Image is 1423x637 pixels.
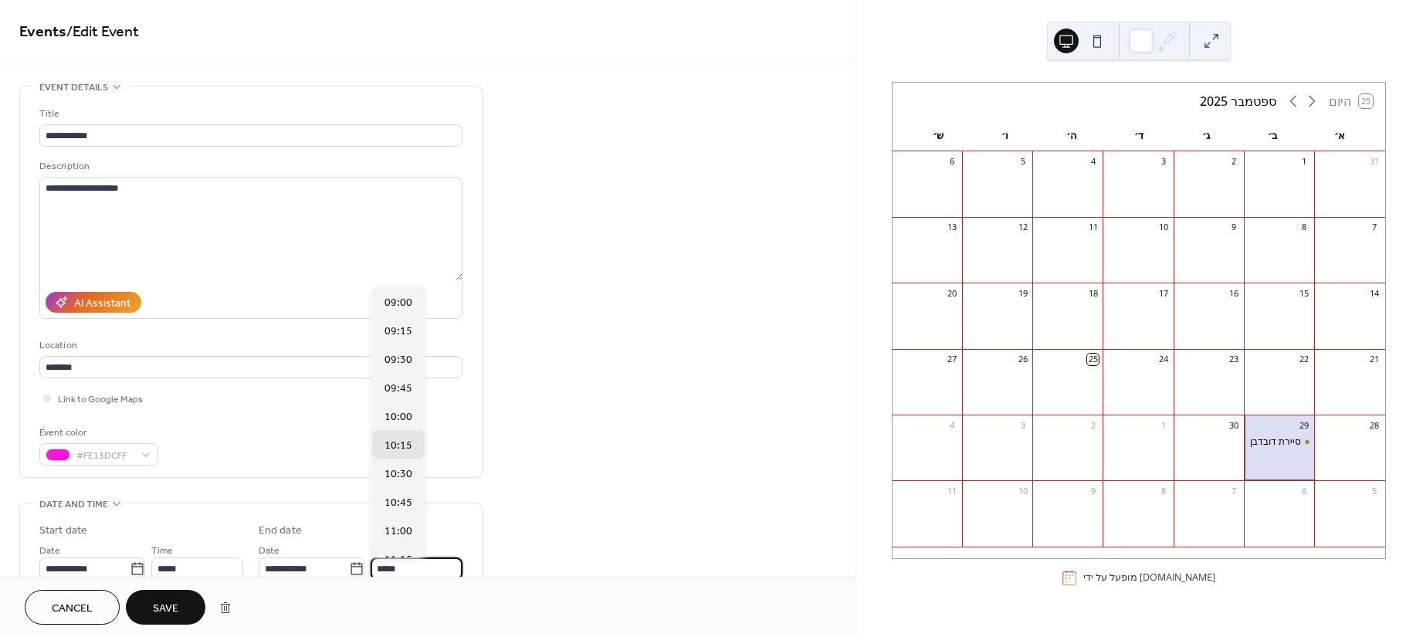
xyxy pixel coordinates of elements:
[39,425,155,441] div: Event color
[1157,287,1169,299] div: 17
[39,80,108,96] span: Event details
[126,590,205,625] button: Save
[66,17,139,47] span: / Edit Event
[1228,419,1239,431] div: 30
[1245,435,1315,449] div: סיירת דובדבן
[1017,156,1028,168] div: 5
[385,466,412,483] span: 10:30
[1239,120,1306,151] div: ב׳
[1157,222,1169,233] div: 10
[1228,222,1239,233] div: 9
[1369,354,1381,365] div: 21
[1083,571,1215,584] div: מופעל על ידי
[947,287,958,299] div: 20
[1298,419,1309,431] div: 29
[1087,419,1099,431] div: 2
[947,419,958,431] div: 4
[905,120,972,151] div: ש׳
[1298,156,1309,168] div: 1
[39,106,459,122] div: Title
[39,496,108,513] span: Date and time
[1369,222,1381,233] div: 7
[1228,354,1239,365] div: 23
[1298,485,1309,496] div: 6
[371,543,392,559] span: Time
[1017,485,1028,496] div: 10
[1157,419,1169,431] div: 1
[39,158,459,174] div: Description
[153,601,178,617] span: Save
[1017,354,1028,365] div: 26
[1087,287,1099,299] div: 18
[1140,571,1215,584] a: [DOMAIN_NAME]
[39,337,459,354] div: Location
[1017,287,1028,299] div: 19
[947,156,958,168] div: 6
[1172,120,1239,151] div: ג׳
[385,409,412,425] span: 10:00
[1087,222,1099,233] div: 11
[1157,156,1169,168] div: 3
[1200,92,1276,110] div: ספטמבר 2025
[1087,485,1099,496] div: 9
[1298,287,1309,299] div: 15
[1017,419,1028,431] div: 3
[151,543,173,559] span: Time
[385,438,412,454] span: 10:15
[76,448,134,464] span: #FE13DCFF
[1369,485,1381,496] div: 5
[39,543,60,559] span: Date
[947,222,958,233] div: 13
[385,381,412,397] span: 09:45
[385,495,412,511] span: 10:45
[385,324,412,340] span: 09:15
[947,354,958,365] div: 27
[25,590,120,625] button: Cancel
[1038,120,1106,151] div: ה׳
[1228,156,1239,168] div: 2
[58,391,143,408] span: Link to Google Maps
[971,120,1038,151] div: ו׳
[1228,287,1239,299] div: 16
[1250,435,1301,449] div: סיירת דובדבן
[1157,485,1169,496] div: 8
[385,352,412,368] span: 09:30
[1298,222,1309,233] div: 8
[1369,156,1381,168] div: 31
[52,601,93,617] span: Cancel
[259,543,280,559] span: Date
[46,292,141,313] button: AI Assistant
[1369,287,1381,299] div: 14
[259,523,302,539] div: End date
[385,523,412,540] span: 11:00
[1306,120,1373,151] div: א׳
[74,296,130,312] div: AI Assistant
[1228,485,1239,496] div: 7
[1017,222,1028,233] div: 12
[1106,120,1173,151] div: ד׳
[385,552,412,568] span: 11:15
[1087,354,1099,365] div: 25
[1369,419,1381,431] div: 28
[19,17,66,47] a: Events
[1157,354,1169,365] div: 24
[385,295,412,311] span: 09:00
[39,523,87,539] div: Start date
[1298,354,1309,365] div: 22
[947,485,958,496] div: 11
[1087,156,1099,168] div: 4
